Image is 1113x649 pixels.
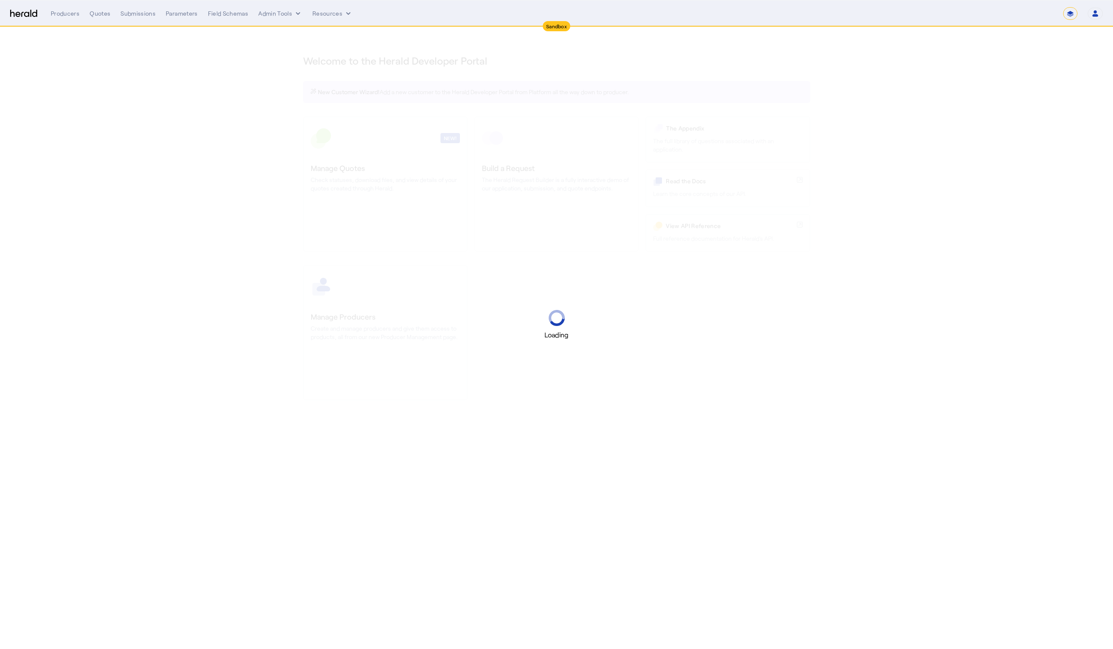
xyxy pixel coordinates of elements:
[120,9,156,18] div: Submissions
[10,10,37,18] img: Herald Logo
[312,9,353,18] button: Resources dropdown menu
[51,9,79,18] div: Producers
[208,9,249,18] div: Field Schemas
[543,21,570,31] div: Sandbox
[258,9,302,18] button: internal dropdown menu
[90,9,110,18] div: Quotes
[166,9,198,18] div: Parameters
